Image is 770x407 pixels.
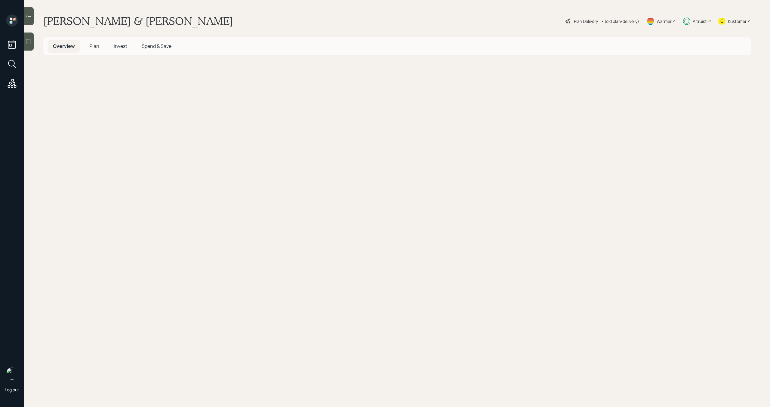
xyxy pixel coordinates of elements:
div: Log out [5,387,19,393]
img: michael-russo-headshot.png [6,368,18,380]
div: Altruist [693,18,707,24]
h1: [PERSON_NAME] & [PERSON_NAME] [43,14,233,28]
span: Overview [53,43,75,49]
span: Plan [89,43,99,49]
div: Kustomer [728,18,747,24]
div: • (old plan-delivery) [601,18,639,24]
span: Invest [114,43,127,49]
span: Spend & Save [142,43,171,49]
div: Plan Delivery [574,18,598,24]
div: Warmer [657,18,672,24]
